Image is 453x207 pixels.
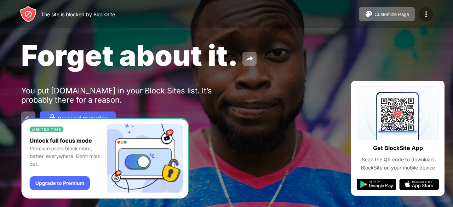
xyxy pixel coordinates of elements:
[48,114,57,123] img: password.svg
[20,6,37,23] img: header-logo.svg
[40,111,116,126] button: Password Protection
[24,114,33,123] img: back.svg
[245,54,254,63] img: share.svg
[41,11,115,17] div: The site is blocked by BlockSite
[359,7,415,21] button: Customize Page
[21,38,238,73] span: Forget about it.
[399,179,439,190] img: app-store.svg
[21,86,240,104] div: You put [DOMAIN_NAME] in your Block Sites list. It’s probably there for a reason.
[58,116,107,121] div: Password Protection
[374,12,409,17] div: Customize Page
[357,179,396,190] img: google-play.svg
[365,10,373,18] img: pallet.svg
[422,10,430,18] img: menu-icon.svg
[21,118,189,199] iframe: Banner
